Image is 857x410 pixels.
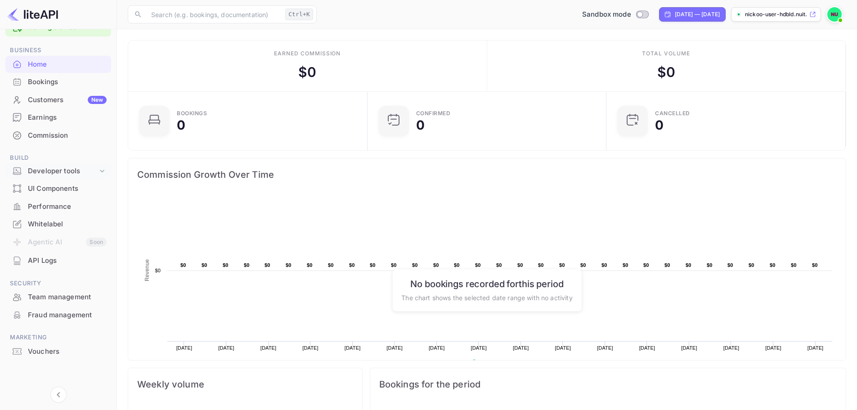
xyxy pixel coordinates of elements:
text: $0 [812,262,818,268]
text: [DATE] [765,345,781,351]
span: Sandbox mode [582,9,631,20]
a: API Logs [5,252,111,269]
div: Whitelabel [28,219,107,230]
div: Vouchers [5,343,111,360]
text: $0 [643,262,649,268]
div: $ 0 [298,62,316,82]
text: $0 [328,262,334,268]
text: [DATE] [429,345,445,351]
text: [DATE] [513,345,529,351]
div: Fraud management [5,306,111,324]
text: $0 [265,262,270,268]
text: $0 [286,262,292,268]
div: Home [28,59,107,70]
img: Nickoo User [827,7,842,22]
text: Revenue [144,259,150,281]
div: Ctrl+K [285,9,313,20]
text: [DATE] [260,345,277,351]
text: $0 [244,262,250,268]
text: [DATE] [471,345,487,351]
a: Commission [5,127,111,144]
div: Performance [5,198,111,216]
span: Weekly volume [137,377,353,392]
div: Home [5,56,111,73]
div: Performance [28,202,107,212]
text: $0 [517,262,523,268]
div: Commission [28,131,107,141]
text: [DATE] [386,345,403,351]
input: Search (e.g. bookings, documentation) [146,5,282,23]
div: Whitelabel [5,216,111,233]
text: $0 [538,262,544,268]
text: $0 [727,262,733,268]
text: $0 [454,262,460,268]
div: Confirmed [416,111,451,116]
text: [DATE] [555,345,571,351]
a: Team management [5,288,111,305]
div: Vouchers [28,347,107,357]
text: $0 [180,262,186,268]
div: UI Components [28,184,107,194]
text: $0 [749,262,754,268]
div: CustomersNew [5,91,111,109]
text: [DATE] [176,345,193,351]
div: Bookings [177,111,207,116]
div: Bookings [28,77,107,87]
div: 0 [655,119,664,131]
text: $0 [223,262,229,268]
text: [DATE] [681,345,697,351]
span: Security [5,279,111,288]
p: The chart shows the selected date range with no activity [401,293,572,302]
a: Performance [5,198,111,215]
a: Fraud management [5,306,111,323]
div: Customers [28,95,107,105]
div: Fraud management [28,310,107,320]
a: Bookings [5,73,111,90]
text: [DATE] [723,345,740,351]
text: $0 [686,262,691,268]
a: Home [5,56,111,72]
a: Earnings [5,109,111,126]
text: $0 [412,262,418,268]
div: [DATE] — [DATE] [675,10,720,18]
h6: No bookings recorded for this period [401,278,572,289]
a: UI Components [5,180,111,197]
p: nickoo-user-hdbld.nuit... [745,10,808,18]
div: Developer tools [28,166,98,176]
text: $0 [791,262,797,268]
text: $0 [475,262,481,268]
div: 0 [177,119,185,131]
text: $0 [391,262,397,268]
text: [DATE] [218,345,234,351]
img: LiteAPI logo [7,7,58,22]
text: $0 [707,262,713,268]
div: Team management [5,288,111,306]
span: Commission Growth Over Time [137,167,837,182]
button: Collapse navigation [50,387,67,403]
text: [DATE] [808,345,824,351]
div: Developer tools [5,163,111,179]
text: $0 [155,268,161,273]
text: $0 [433,262,439,268]
span: Business [5,45,111,55]
text: Revenue [480,360,503,366]
div: UI Components [5,180,111,198]
text: $0 [307,262,313,268]
div: CANCELLED [655,111,690,116]
a: Whitelabel [5,216,111,232]
text: $0 [496,262,502,268]
span: Marketing [5,333,111,342]
text: [DATE] [597,345,613,351]
text: [DATE] [639,345,655,351]
text: $0 [202,262,207,268]
div: Total volume [642,50,690,58]
text: $0 [601,262,607,268]
text: $0 [370,262,376,268]
div: API Logs [5,252,111,270]
div: Team management [28,292,107,302]
div: Switch to Production mode [579,9,652,20]
div: Bookings [5,73,111,91]
text: $0 [770,262,776,268]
